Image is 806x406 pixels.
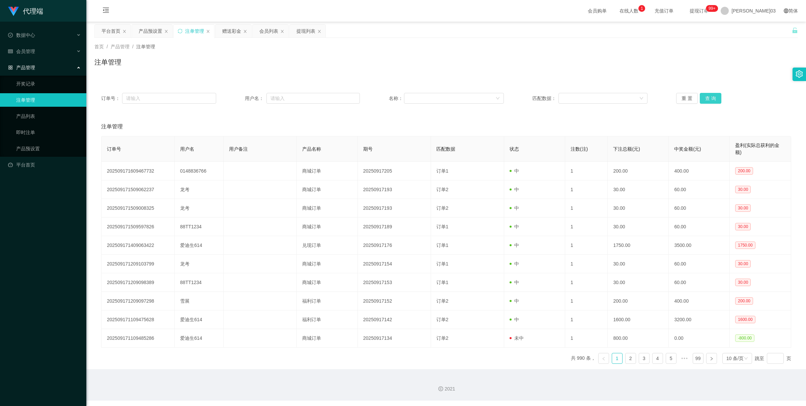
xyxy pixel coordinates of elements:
[122,29,126,33] i: 图标： 关闭
[8,158,81,172] a: 图标： 仪表板平台首页
[317,29,321,33] i: 图标： 关闭
[436,261,449,267] span: 订单1
[514,243,519,248] font: 中
[744,356,748,361] i: 图标： 向下
[102,180,175,199] td: 202509171509062237
[608,292,669,310] td: 200.00
[735,334,754,342] span: -800.00
[175,162,224,180] td: 0148836766
[565,218,608,236] td: 1
[792,27,798,33] i: 图标： 解锁
[180,146,194,152] span: 用户名
[436,187,449,192] span: 订单2
[206,29,210,33] i: 图标： 关闭
[602,357,606,361] i: 图标：左
[565,199,608,218] td: 1
[571,353,596,364] li: 共 990 条，
[102,162,175,180] td: 202509171609467732
[358,310,431,329] td: 20250917142
[389,95,404,102] span: 名称：
[669,329,730,348] td: 0.00
[693,353,703,363] a: 99
[655,8,673,14] font: 充值订单
[102,310,175,329] td: 202509171109475628
[436,335,449,341] span: 订单2
[8,8,43,14] a: 代理端
[8,49,13,54] i: 图标： table
[612,353,622,363] a: 1
[565,162,608,180] td: 1
[358,273,431,292] td: 20250917153
[175,292,224,310] td: 雪展
[532,95,558,102] span: 匹配数据：
[735,143,779,155] span: 盈利(实际总获利的金额)
[102,199,175,218] td: 202509171509008325
[164,29,168,33] i: 图标： 关闭
[735,223,751,230] span: 30.00
[514,224,519,229] font: 中
[8,7,19,16] img: logo.9652507e.png
[565,273,608,292] td: 1
[94,0,117,22] i: 图标： menu-fold
[641,5,643,12] p: 1
[16,65,35,70] font: 产品管理
[302,146,321,152] span: 产品名称
[185,25,204,37] div: 注单管理
[107,44,108,49] span: /
[438,386,443,391] i: 图标： 版权所有
[669,310,730,329] td: 3200.00
[358,180,431,199] td: 20250917193
[608,273,669,292] td: 30.00
[358,255,431,273] td: 20250917154
[735,297,753,305] span: 200.00
[8,33,13,37] i: 图标： check-circle-o
[608,310,669,329] td: 1600.00
[122,93,216,104] input: 请输入
[102,218,175,236] td: 202509171509597826
[706,5,718,12] sup: 1217
[514,317,519,322] font: 中
[245,95,266,102] span: 用户名：
[639,353,649,363] a: 3
[706,353,717,364] li: 下一页
[565,292,608,310] td: 1
[608,329,669,348] td: 800.00
[679,353,690,364] span: •••
[280,29,284,33] i: 图标： 关闭
[710,357,714,361] i: 图标： 右
[735,167,753,175] span: 200.00
[111,44,129,49] span: 产品管理
[608,255,669,273] td: 30.00
[102,292,175,310] td: 202509171209097298
[175,310,224,329] td: 爱迪生614
[608,218,669,236] td: 30.00
[175,180,224,199] td: 龙考
[565,236,608,255] td: 1
[297,310,358,329] td: 福利订单
[669,273,730,292] td: 60.00
[565,329,608,348] td: 1
[358,292,431,310] td: 20250917152
[608,236,669,255] td: 1750.00
[735,260,751,268] span: 30.00
[266,93,360,104] input: 请输入
[94,57,121,67] h1: 注单管理
[436,168,449,174] span: 订单1
[796,70,803,78] i: 图标： 设置
[638,5,645,12] sup: 1
[565,255,608,273] td: 1
[102,255,175,273] td: 202509171209103799
[175,218,224,236] td: 88TT1234
[514,168,519,174] font: 中
[132,44,134,49] span: /
[669,162,730,180] td: 400.00
[755,353,791,364] div: 跳至 页
[23,0,43,22] h1: 代理端
[565,310,608,329] td: 1
[612,353,623,364] li: 1
[297,218,358,236] td: 商城订单
[700,93,721,104] button: 查 询
[514,261,519,267] font: 中
[639,96,643,101] i: 图标： 向下
[101,95,122,102] span: 订单号：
